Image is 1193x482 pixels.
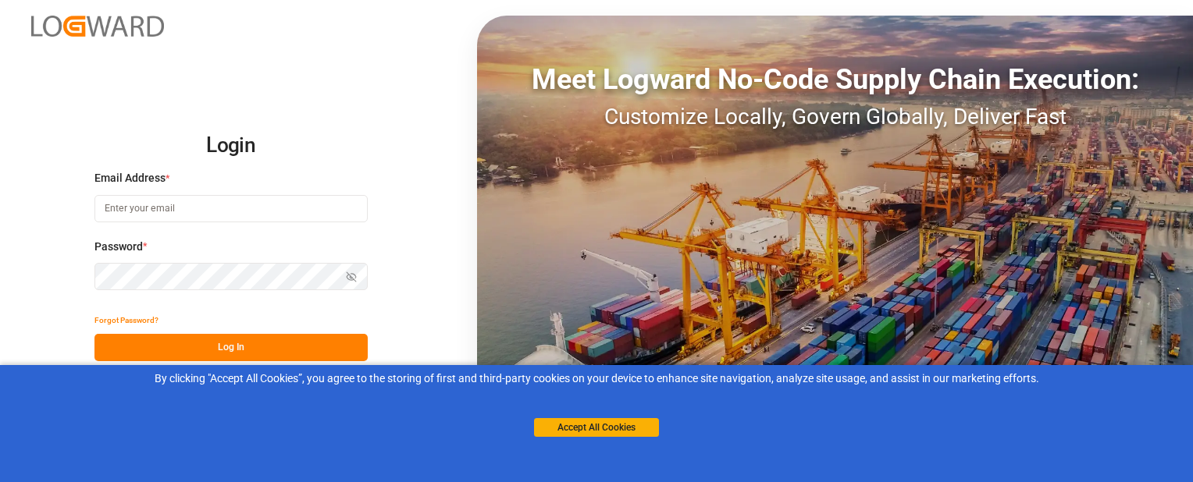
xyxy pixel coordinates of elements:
[11,370,1182,387] div: By clicking "Accept All Cookies”, you agree to the storing of first and third-party cookies on yo...
[94,307,158,334] button: Forgot Password?
[94,170,166,186] span: Email Address
[94,239,143,255] span: Password
[94,195,368,222] input: Enter your email
[31,16,164,37] img: Logward_new_orange.png
[477,101,1193,133] div: Customize Locally, Govern Globally, Deliver Fast
[477,58,1193,101] div: Meet Logward No-Code Supply Chain Execution:
[94,334,368,361] button: Log In
[534,418,659,437] button: Accept All Cookies
[94,121,368,171] h2: Login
